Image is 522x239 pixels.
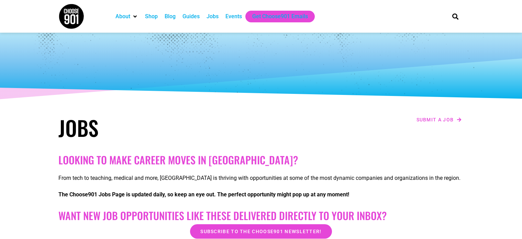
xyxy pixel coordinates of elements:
[252,12,308,21] a: Get Choose901 Emails
[115,12,130,21] a: About
[58,115,258,140] h1: Jobs
[225,12,242,21] a: Events
[58,154,464,166] h2: Looking to make career moves in [GEOGRAPHIC_DATA]?
[182,12,200,21] a: Guides
[165,12,176,21] a: Blog
[450,11,461,22] div: Search
[207,12,219,21] a: Jobs
[112,11,142,22] div: About
[145,12,158,21] a: Shop
[58,209,464,222] h2: Want New Job Opportunities like these Delivered Directly to your Inbox?
[414,115,464,124] a: Submit a job
[200,229,321,234] span: Subscribe to the Choose901 newsletter!
[112,11,441,22] nav: Main nav
[58,174,464,182] p: From tech to teaching, medical and more, [GEOGRAPHIC_DATA] is thriving with opportunities at some...
[58,191,349,198] strong: The Choose901 Jobs Page is updated daily, so keep an eye out. The perfect opportunity might pop u...
[190,224,332,239] a: Subscribe to the Choose901 newsletter!
[417,117,454,122] span: Submit a job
